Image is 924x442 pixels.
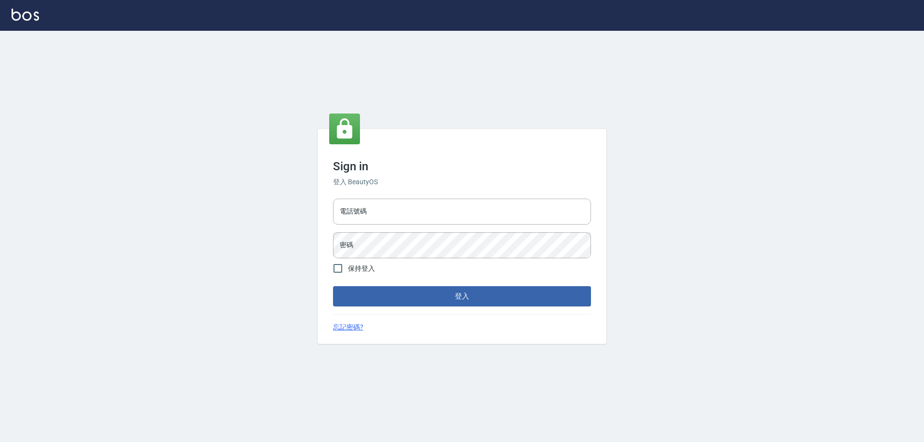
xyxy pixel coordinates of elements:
span: 保持登入 [348,264,375,274]
h6: 登入 BeautyOS [333,177,591,187]
button: 登入 [333,286,591,306]
img: Logo [12,9,39,21]
a: 忘記密碼? [333,322,363,332]
h3: Sign in [333,160,591,173]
